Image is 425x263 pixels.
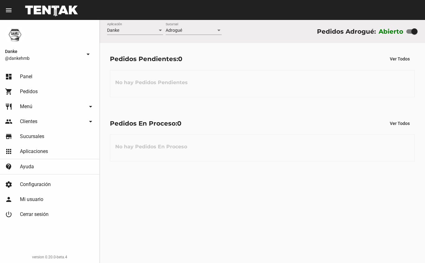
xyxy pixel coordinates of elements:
[20,211,49,218] span: Cerrar sesión
[110,137,192,156] h3: No hay Pedidos En Proceso
[87,118,94,125] mat-icon: arrow_drop_down
[399,238,419,257] iframe: chat widget
[5,48,82,55] span: Danke
[20,196,43,203] span: Mi usuario
[5,181,12,188] mat-icon: settings
[5,211,12,218] mat-icon: power_settings_new
[5,118,12,125] mat-icon: people
[379,26,404,36] label: Abierto
[20,103,32,110] span: Menú
[317,26,376,36] div: Pedidos Adrogué:
[5,73,12,80] mat-icon: dashboard
[20,164,34,170] span: Ayuda
[385,53,415,65] button: Ver Todos
[178,55,182,63] span: 0
[20,74,32,80] span: Panel
[5,148,12,155] mat-icon: apps
[5,133,12,140] mat-icon: store
[107,28,119,33] span: Danke
[5,55,82,61] span: @dankehmb
[390,56,410,61] span: Ver Todos
[5,25,25,45] img: 1d4517d0-56da-456b-81f5-6111ccf01445.png
[5,103,12,110] mat-icon: restaurant
[20,88,38,95] span: Pedidos
[110,54,182,64] div: Pedidos Pendientes:
[20,181,51,188] span: Configuración
[166,28,182,33] span: Adrogué
[5,163,12,170] mat-icon: contact_support
[385,118,415,129] button: Ver Todos
[177,120,182,127] span: 0
[20,148,48,155] span: Aplicaciones
[87,103,94,110] mat-icon: arrow_drop_down
[110,118,182,128] div: Pedidos En Proceso:
[84,50,92,58] mat-icon: arrow_drop_down
[5,7,12,14] mat-icon: menu
[390,121,410,126] span: Ver Todos
[20,118,37,125] span: Clientes
[5,196,12,203] mat-icon: person
[5,88,12,95] mat-icon: shopping_cart
[5,254,94,260] div: version 0.20.0-beta.4
[20,133,44,140] span: Sucursales
[110,73,193,92] h3: No hay Pedidos Pendientes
